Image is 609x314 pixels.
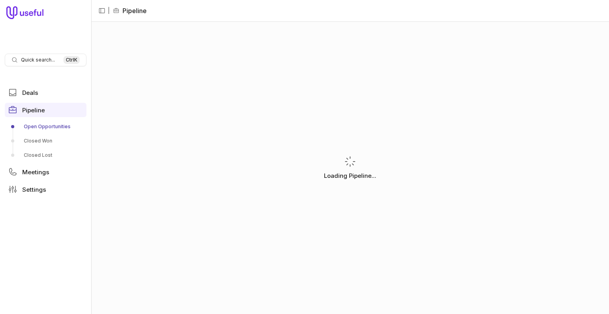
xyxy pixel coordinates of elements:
[5,149,86,162] a: Closed Lost
[5,85,86,100] a: Deals
[5,120,86,162] div: Pipeline submenu
[5,120,86,133] a: Open Opportunities
[63,56,80,64] kbd: Ctrl K
[108,6,110,15] span: |
[5,165,86,179] a: Meetings
[5,103,86,117] a: Pipeline
[21,57,55,63] span: Quick search...
[324,171,376,181] p: Loading Pipeline...
[22,90,38,96] span: Deals
[22,169,49,175] span: Meetings
[22,187,46,193] span: Settings
[5,182,86,196] a: Settings
[113,6,147,15] li: Pipeline
[22,107,45,113] span: Pipeline
[96,5,108,17] button: Collapse sidebar
[5,135,86,147] a: Closed Won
